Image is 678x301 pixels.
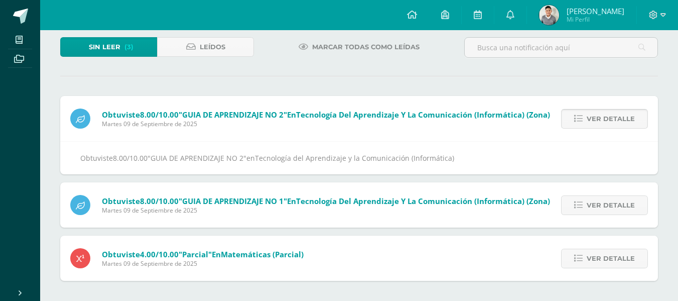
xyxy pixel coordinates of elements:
span: Martes 09 de Septiembre de 2025 [102,206,550,215]
span: Tecnología del Aprendizaje y la Comunicación (Informática) (Zona) [296,110,550,120]
span: Obtuviste en [102,110,550,120]
span: 8.00/10.00 [140,110,179,120]
span: Martes 09 de Septiembre de 2025 [102,259,304,268]
span: "GUIA DE APRENDIZAJE NO 2" [148,153,246,163]
span: Tecnología del Aprendizaje y la Comunicación (Informática) (Zona) [296,196,550,206]
span: Marcar todas como leídas [312,38,420,56]
span: Matemáticas (Parcial) [221,249,304,259]
span: Leídos [200,38,225,56]
a: Sin leer(3) [60,37,157,57]
span: Ver detalle [587,249,635,268]
span: "Parcial" [179,249,212,259]
span: [PERSON_NAME] [567,6,624,16]
span: 8.00/10.00 [140,196,179,206]
span: "GUIA DE APRENDIZAJE NO 2" [179,110,287,120]
span: Ver detalle [587,196,635,215]
span: Ver detalle [587,110,635,128]
span: "GUIA DE APRENDIZAJE NO 1" [179,196,287,206]
span: Martes 09 de Septiembre de 2025 [102,120,550,128]
span: Obtuviste en [102,196,550,206]
span: 8.00/10.00 [113,153,148,163]
span: (3) [124,38,133,56]
span: Obtuviste en [102,249,304,259]
a: Leídos [157,37,254,57]
a: Marcar todas como leídas [286,37,432,57]
div: Obtuviste en [80,152,638,164]
span: Mi Perfil [567,15,624,24]
input: Busca una notificación aquí [465,38,657,57]
span: Tecnología del Aprendizaje y la Comunicación (Informática) [255,153,454,163]
span: Sin leer [89,38,120,56]
span: 4.00/10.00 [140,249,179,259]
img: 2b123f8bfdc752be0a6e1555ca5ba63f.png [539,5,559,25]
